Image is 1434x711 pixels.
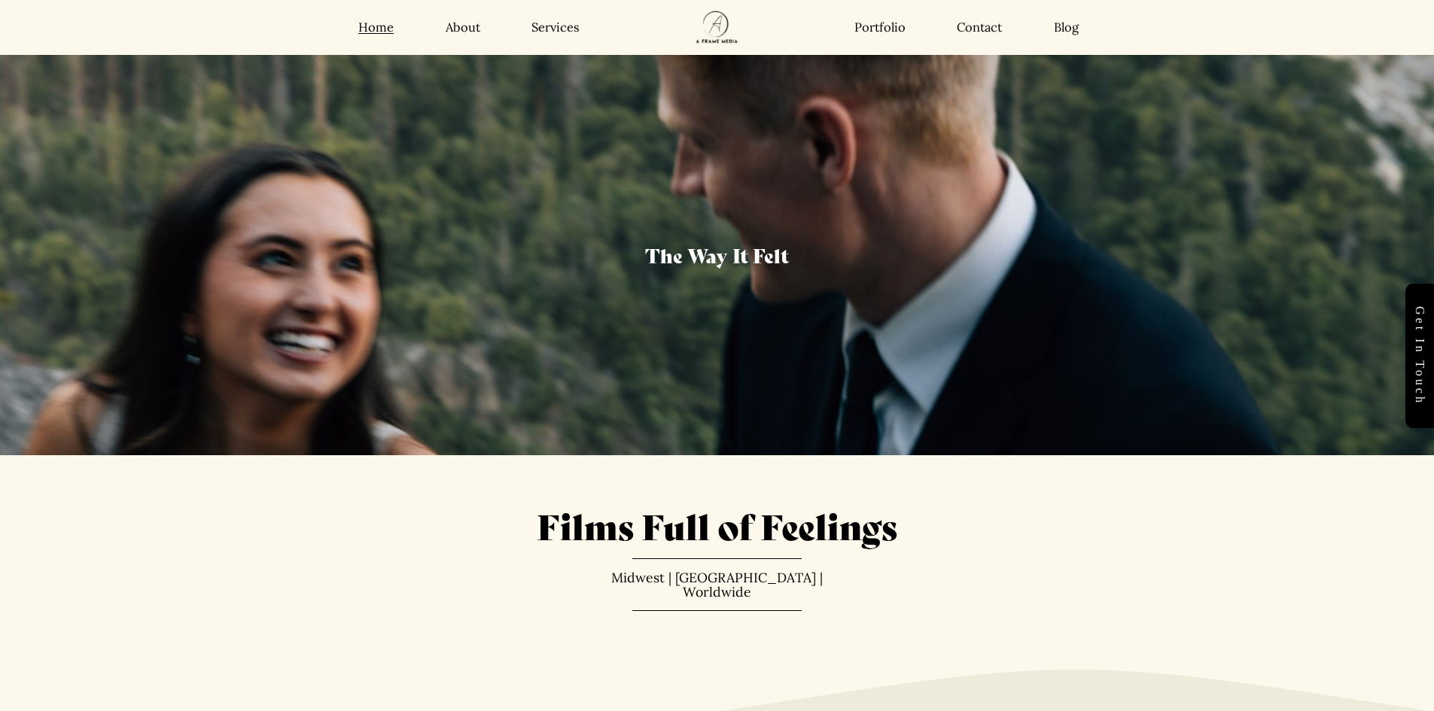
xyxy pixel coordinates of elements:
[957,20,1002,35] a: Contact
[190,503,1244,548] h1: Films Full of Feelings
[854,20,906,35] a: Portfolio
[677,2,757,53] img: A Frame Media Wedding &amp; Corporate Videographer in Detroit Michigan
[358,20,394,35] a: Home
[645,241,789,269] span: The Way It Felt
[1405,284,1434,428] a: Get in touch
[1054,20,1079,35] a: Blog
[446,20,480,35] a: About
[589,570,846,600] p: Midwest | [GEOGRAPHIC_DATA] | Worldwide
[531,20,580,35] a: Services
